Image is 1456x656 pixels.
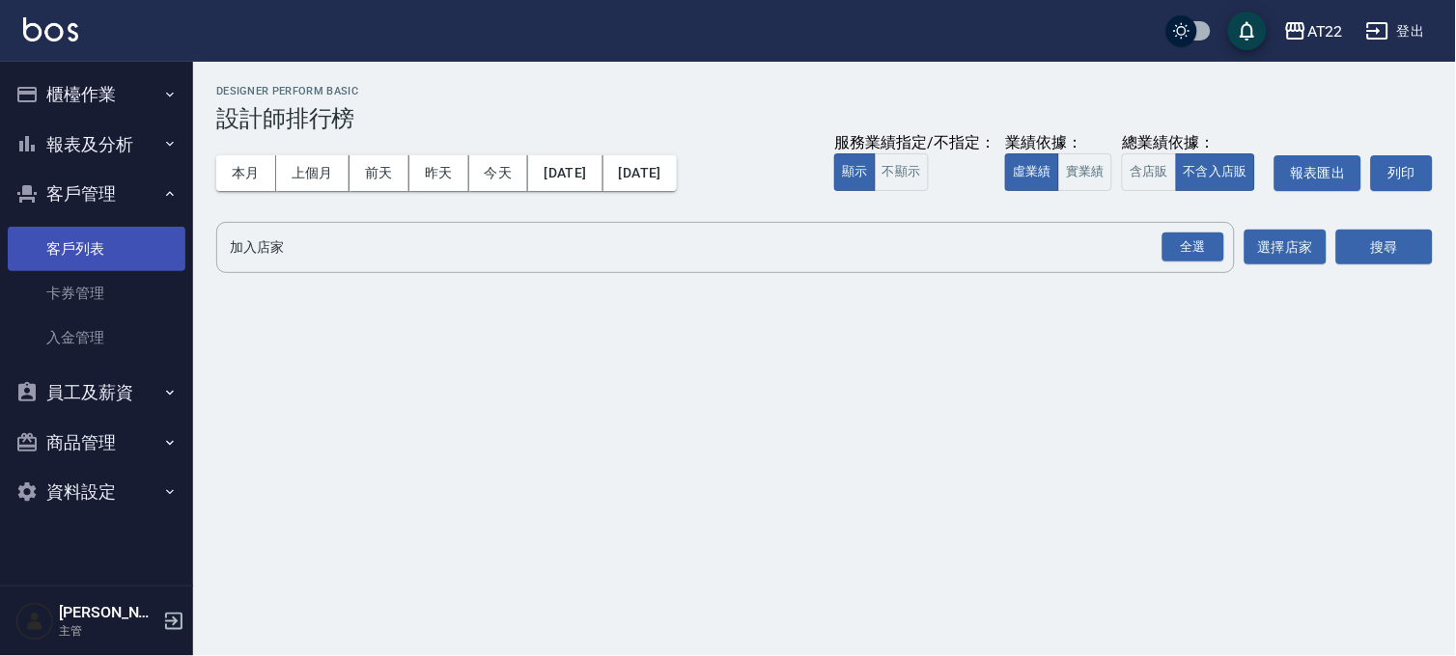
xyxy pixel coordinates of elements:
button: save [1228,12,1267,50]
button: 客戶管理 [8,169,185,219]
button: Open [1159,229,1228,266]
h5: [PERSON_NAME] [59,603,157,622]
button: 昨天 [409,155,469,191]
button: 選擇店家 [1245,230,1327,265]
div: 服務業績指定/不指定： [834,133,995,153]
div: 全選 [1162,232,1224,262]
button: 櫃檯作業 [8,69,185,120]
button: 今天 [469,155,529,191]
button: 商品管理 [8,418,185,468]
p: 主管 [59,622,157,640]
a: 客戶列表 [8,227,185,271]
button: [DATE] [603,155,677,191]
h3: 設計師排行榜 [216,105,1433,132]
button: 顯示 [834,153,876,191]
button: 報表匯出 [1274,155,1361,191]
button: 含店販 [1122,153,1176,191]
button: [DATE] [528,155,602,191]
button: 搜尋 [1336,230,1433,265]
button: 不含入店販 [1176,153,1256,191]
button: 資料設定 [8,467,185,517]
a: 卡券管理 [8,271,185,315]
div: AT22 [1307,19,1343,43]
button: 報表及分析 [8,120,185,170]
button: 實業績 [1058,153,1112,191]
a: 入金管理 [8,315,185,360]
h2: Designer Perform Basic [216,85,1433,97]
button: AT22 [1276,12,1351,51]
img: Person [15,602,54,641]
button: 不顯示 [875,153,929,191]
button: 登出 [1358,14,1433,49]
div: 總業績依據： [1122,133,1265,153]
button: 本月 [216,155,276,191]
div: 業績依據： [1005,133,1112,153]
button: 員工及薪資 [8,368,185,418]
input: 店家名稱 [225,231,1197,264]
button: 前天 [350,155,409,191]
button: 上個月 [276,155,350,191]
button: 虛業績 [1005,153,1059,191]
button: 列印 [1371,155,1433,191]
img: Logo [23,17,78,41]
